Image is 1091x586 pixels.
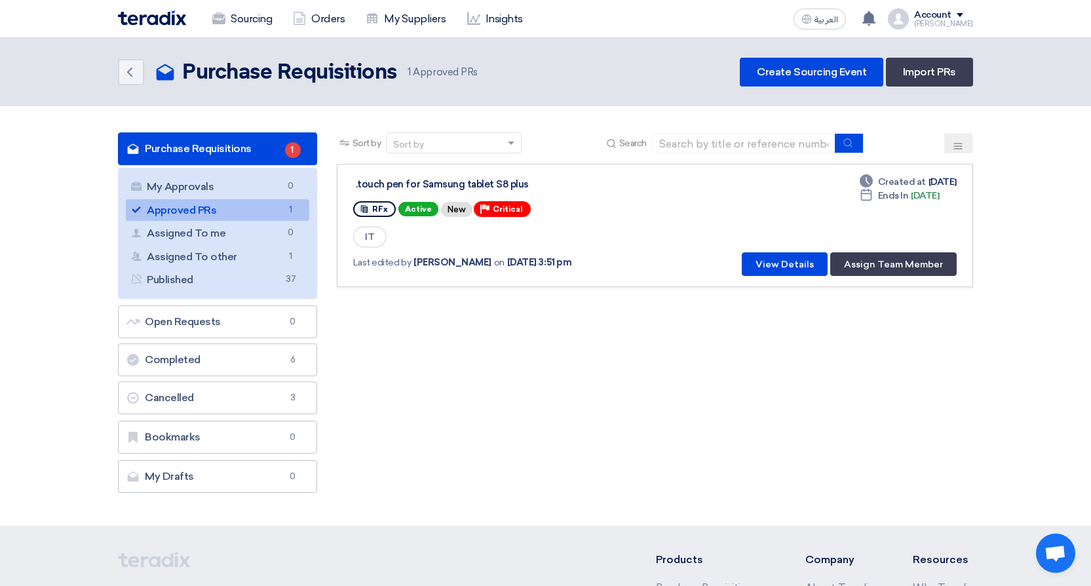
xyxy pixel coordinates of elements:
span: Created at [878,175,926,189]
li: Products [656,552,767,568]
div: [DATE] [860,175,957,189]
a: Orders [282,5,355,33]
span: 1 [285,142,301,158]
a: Bookmarks0 [118,421,317,454]
button: العربية [794,9,846,29]
span: IT [353,226,387,248]
span: 0 [285,315,301,328]
div: [DATE] [860,189,940,203]
a: Open Requests0 [118,305,317,338]
span: 0 [283,180,299,193]
a: Create Sourcing Event [740,58,883,87]
span: [PERSON_NAME] [413,256,491,269]
a: Insights [457,5,533,33]
span: Active [398,202,438,216]
span: 1 [408,66,411,78]
a: Assigned To other [126,246,309,268]
a: Assigned To me [126,222,309,244]
span: Last edited by [353,256,411,269]
div: New [441,202,472,217]
a: Published [126,269,309,291]
a: Import PRs [886,58,973,87]
img: profile_test.png [888,9,909,29]
span: 37 [283,273,299,286]
a: My Approvals [126,176,309,198]
a: Sourcing [202,5,282,33]
span: 0 [283,226,299,240]
input: Search by title or reference number [652,134,835,153]
a: Cancelled3 [118,381,317,414]
span: 1 [283,250,299,264]
a: Completed6 [118,343,317,376]
a: Purchase Requisitions1 [118,132,317,165]
div: [PERSON_NAME] [914,20,973,28]
span: Critical [493,205,523,214]
span: [DATE] 3:51 pm [507,256,571,269]
li: Company [805,552,873,568]
span: 1 [283,203,299,217]
div: Account [914,10,951,21]
span: Ends In [878,189,909,203]
h2: Purchase Requisitions [182,60,397,86]
span: 3 [285,391,301,404]
span: 6 [285,353,301,366]
span: RFx [372,205,388,214]
div: Open chat [1036,534,1075,573]
span: Search [619,136,647,150]
div: Sort by [393,138,424,151]
li: Resources [913,552,973,568]
span: Approved PRs [408,65,478,80]
a: Approved PRs [126,199,309,222]
span: 0 [285,431,301,444]
a: My Drafts0 [118,460,317,493]
button: Assign Team Member [830,252,957,276]
span: 0 [285,470,301,483]
span: on [494,256,505,269]
span: Sort by [353,136,381,150]
span: العربية [814,15,838,24]
img: Teradix logo [118,10,186,26]
button: View Details [742,252,828,276]
a: My Suppliers [355,5,456,33]
div: touch pen for Samsung tablet S8 plus. [356,178,683,190]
